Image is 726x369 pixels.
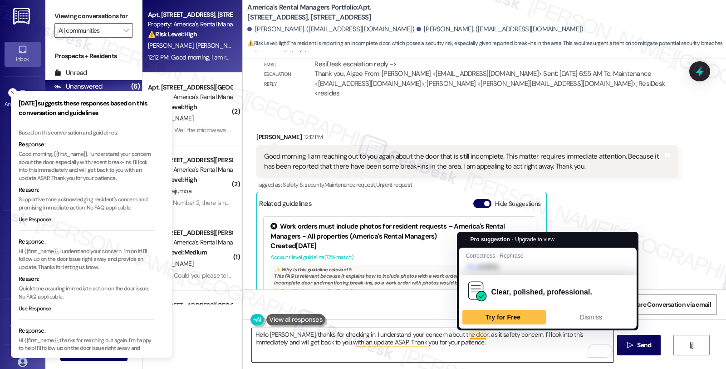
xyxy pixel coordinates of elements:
[5,131,41,156] a: Site Visit •
[148,20,232,29] div: Property: America's Rental Managers Portfolio
[19,248,155,272] p: Hi {{first_name}}, I understand your concern. I'm on it! I'll follow up on the door issue right a...
[624,294,717,315] button: Share Conversation via email
[8,88,17,97] button: Close toast
[417,25,584,34] div: [PERSON_NAME]. ([EMAIL_ADDRESS][DOMAIN_NAME])
[247,40,286,47] strong: ⚠️ Risk Level: High
[637,340,651,350] span: Send
[256,178,677,191] div: Tagged as:
[19,196,155,212] p: Supportive tone acknowledging resident's concern and promising immediate action. No FAQ applicable.
[5,310,41,334] a: Templates •
[123,27,128,34] i: 
[324,181,376,189] span: Maintenance request ,
[148,238,232,247] div: Property: America's Rental Managers Portfolio
[5,42,41,66] a: Inbox
[19,337,155,369] p: Hi {{first_name}}, thanks for reaching out again. I'm happy to help! I'll follow up on the door i...
[13,8,32,25] img: ResiDesk Logo
[630,300,711,309] span: Share Conversation via email
[270,222,529,241] div: Work orders must include photos for resident requests – America's Rental Managers - All propertie...
[314,60,665,98] div: ResiDesk escalation reply -> Thank you, Aigee From: [PERSON_NAME] <[EMAIL_ADDRESS][DOMAIN_NAME]> ...
[148,83,232,92] div: Apt. [STREET_ADDRESS][GEOGRAPHIC_DATA][PERSON_NAME][STREET_ADDRESS][PERSON_NAME]
[148,301,232,310] div: Apt. [STREET_ADDRESS][GEOGRAPHIC_DATA][STREET_ADDRESS]
[259,199,312,212] div: Related guidelines
[148,30,197,38] strong: ⚠️ Risk Level: High
[495,199,541,209] label: Hide Suggestions
[148,228,232,238] div: Apt. [STREET_ADDRESS][PERSON_NAME], [STREET_ADDRESS][PERSON_NAME]
[688,342,695,349] i: 
[148,92,232,102] div: Property: America's Rental Managers Portfolio
[148,155,232,165] div: Apt. [STREET_ADDRESS][PERSON_NAME], [STREET_ADDRESS][PERSON_NAME]
[247,39,726,58] span: : The resident is reporting an incomplete door, which poses a security risk, especially given rep...
[627,342,633,349] i: 
[19,305,51,313] button: Use Response
[148,41,196,50] span: [PERSON_NAME]
[274,266,525,273] div: ✨ Why is this guideline relevant?:
[19,99,155,118] h3: [DATE] suggests these responses based on this conversation and guidelines
[19,185,155,194] div: Reason:
[19,237,155,246] div: Response:
[54,9,133,23] label: Viewing conversations for
[376,181,412,189] span: Urgent request
[19,150,155,182] p: Good morning, {{first_name}}. I understand your concern about the door, especially with recent br...
[129,80,142,94] div: (6)
[5,265,41,290] a: Leads
[270,253,529,262] div: Account level guideline ( 72 % match)
[59,23,118,38] input: All communities
[148,248,207,256] strong: 🔧 Risk Level: Medium
[302,132,323,142] div: 12:12 PM
[270,264,529,309] div: This FAQ is relevant because it explains how to include photos with a work order. The resident is...
[148,10,232,20] div: Apt. [STREET_ADDRESS], [STREET_ADDRESS]
[274,288,525,294] div: ✨ Possible Answer per ResiDesk AI:
[283,181,324,189] span: Safety & security ,
[45,51,142,61] div: Prospects + Residents
[247,3,429,22] b: America's Rental Managers Portfolio: Apt. [STREET_ADDRESS], [STREET_ADDRESS]
[264,60,299,89] div: Email escalation reply
[54,82,103,91] div: Unanswered
[247,25,414,34] div: [PERSON_NAME]. ([EMAIL_ADDRESS][DOMAIN_NAME])
[5,220,41,245] a: Buildings
[148,165,232,175] div: Property: America's Rental Managers Portfolio
[196,41,241,50] span: [PERSON_NAME]
[148,175,197,184] strong: ⚠️ Risk Level: High
[270,241,529,251] div: Created [DATE]
[19,326,155,335] div: Response:
[19,274,155,284] div: Reason:
[19,216,51,224] button: Use Response
[54,68,87,78] div: Unread
[148,103,197,111] strong: ⚠️ Risk Level: High
[19,140,155,149] div: Response:
[256,132,677,145] div: [PERSON_NAME]
[5,176,41,200] a: Insights •
[264,152,663,171] div: Good morning, I am reaching out to you again about the door that is still incomplete. This matter...
[252,328,613,362] textarea: To enrich screen reader interactions, please activate Accessibility in Grammarly extension settings
[19,285,155,301] p: Quick tone assuring immediate action on the door issue. No FAQ applicable.
[19,129,155,137] div: Based on this conversation and guidelines:
[617,335,661,355] button: Send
